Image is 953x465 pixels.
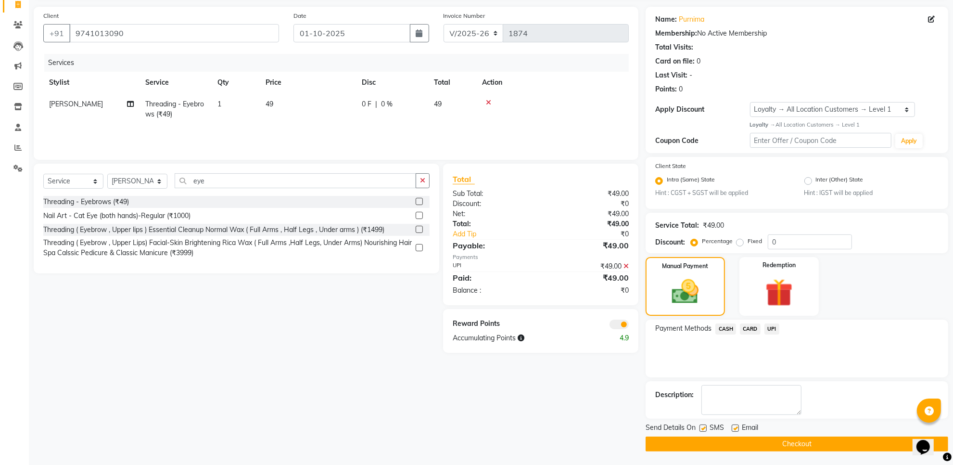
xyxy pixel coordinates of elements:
span: Email [742,423,758,435]
div: Total: [445,219,541,229]
div: Discount: [445,199,541,209]
div: ₹49.00 [541,209,636,219]
span: CARD [740,323,761,335]
div: Threading ( Eyebrow , Upper Lips) Facial-Skin Brightening Rica Wax ( Full Arms ,Half Legs, Under ... [43,238,412,258]
th: Total [428,72,476,93]
input: Enter Offer / Coupon Code [750,133,891,148]
img: _cash.svg [663,276,707,307]
div: Membership: [655,28,697,39]
small: Hint : CGST + SGST will be applied [655,189,789,197]
div: 4.9 [588,333,636,343]
div: Net: [445,209,541,219]
label: Percentage [702,237,733,245]
th: Service [140,72,212,93]
div: ₹49.00 [541,189,636,199]
div: Accumulating Points [445,333,588,343]
span: Send Details On [646,423,696,435]
th: Price [260,72,356,93]
div: Description: [655,390,694,400]
span: | [375,99,377,109]
div: ₹0 [557,229,636,239]
label: Invoice Number [444,12,485,20]
th: Action [476,72,629,93]
div: ₹49.00 [541,240,636,251]
div: Total Visits: [655,42,693,52]
span: [PERSON_NAME] [49,100,103,108]
span: SMS [710,423,724,435]
div: Name: [655,14,677,25]
div: 0 [679,84,683,94]
div: ₹49.00 [703,220,724,231]
div: Payments [453,253,629,261]
img: _gift.svg [757,275,801,310]
button: Apply [895,134,923,148]
div: All Location Customers → Level 1 [750,121,939,129]
span: 1 [217,100,221,108]
label: Client [43,12,59,20]
label: Date [293,12,306,20]
div: ₹0 [541,285,636,296]
div: Balance : [445,285,541,296]
label: Redemption [762,261,796,270]
input: Search by Name/Mobile/Email/Code [69,24,279,42]
div: Threading ( Eyebrow , Upper lips ) Essential Cleanup Normal Wax ( Full Arms , Half Legs , Under a... [43,225,384,235]
small: Hint : IGST will be applied [804,189,939,197]
button: Checkout [646,437,948,452]
th: Stylist [43,72,140,93]
span: CASH [715,323,736,335]
div: Coupon Code [655,136,750,146]
div: Payable: [445,240,541,251]
div: Service Total: [655,220,699,231]
input: Search or Scan [175,173,416,188]
div: Sub Total: [445,189,541,199]
span: 49 [266,100,273,108]
a: Purnima [679,14,704,25]
div: Discount: [655,237,685,247]
span: 0 % [381,99,393,109]
div: Nail Art - Cat Eye (both hands)-Regular (₹1000) [43,211,191,221]
th: Qty [212,72,260,93]
div: Reward Points [445,319,541,329]
div: Paid: [445,272,541,284]
div: 0 [697,56,700,66]
div: ₹0 [541,199,636,209]
div: - [689,70,692,80]
label: Manual Payment [662,262,709,271]
label: Inter (Other) State [816,175,864,187]
span: Payment Methods [655,323,712,334]
label: Intra (Same) State [667,175,715,187]
span: Threading - Eyebrows (₹49) [145,100,204,118]
div: Services [44,54,636,72]
label: Client State [655,162,686,170]
strong: Loyalty → [750,121,775,128]
span: Total [453,174,475,184]
span: UPI [764,323,779,335]
div: ₹49.00 [541,261,636,271]
div: ₹49.00 [541,219,636,229]
a: Add Tip [445,229,557,239]
div: Last Visit: [655,70,687,80]
label: Fixed [748,237,762,245]
div: ₹49.00 [541,272,636,284]
button: +91 [43,24,70,42]
div: Apply Discount [655,104,750,115]
div: Threading - Eyebrows (₹49) [43,197,129,207]
span: 49 [434,100,442,108]
th: Disc [356,72,428,93]
span: 0 F [362,99,371,109]
div: Points: [655,84,677,94]
div: UPI [445,261,541,271]
div: No Active Membership [655,28,939,39]
iframe: chat widget [913,426,943,455]
div: Card on file: [655,56,695,66]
